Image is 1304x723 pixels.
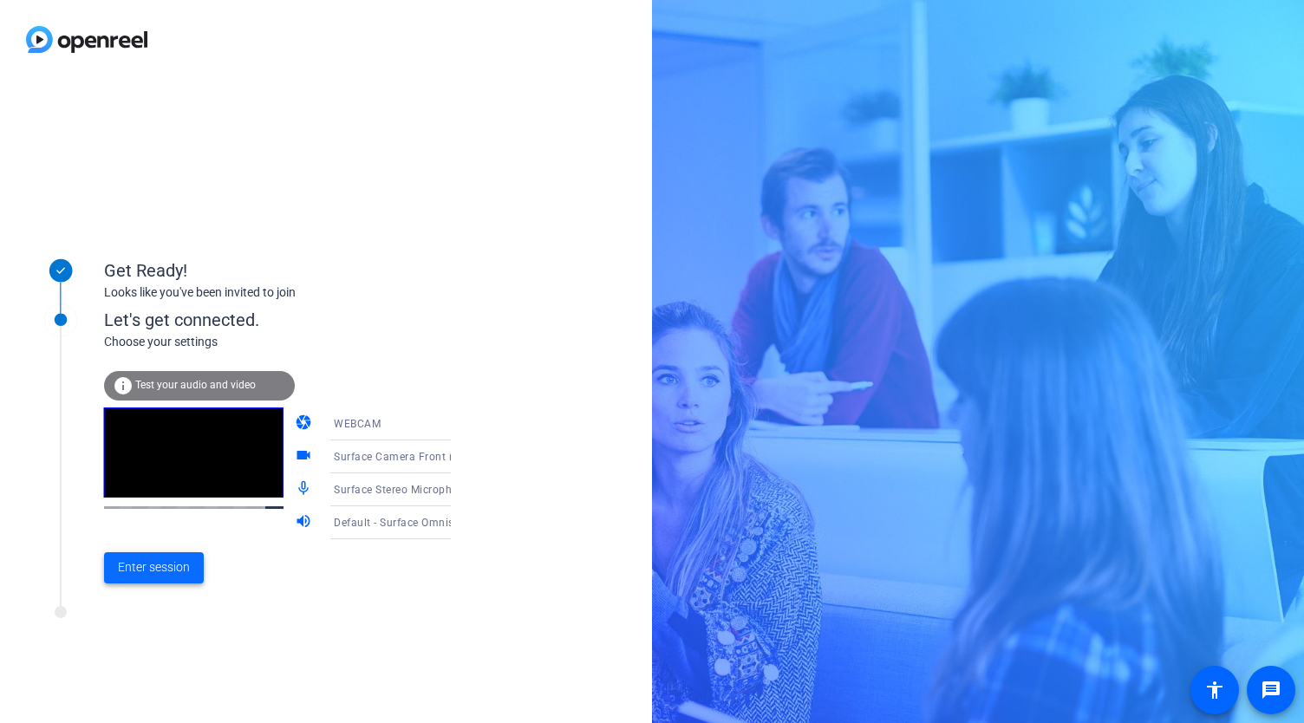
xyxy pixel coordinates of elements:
button: Enter session [104,552,204,583]
mat-icon: camera [295,414,316,434]
span: Surface Stereo Microphones (Surface High Definition Audio) [334,482,638,496]
span: Default - Surface Omnisonic Speakers (Surface High Definition Audio) [334,515,687,529]
span: Enter session [118,558,190,576]
div: Get Ready! [104,257,451,283]
span: Test your audio and video [135,379,256,391]
span: Surface Camera Front (045e:0990) [334,449,511,463]
div: Let's get connected. [104,307,486,333]
span: WEBCAM [334,418,381,430]
div: Looks like you've been invited to join [104,283,451,302]
mat-icon: mic_none [295,479,316,500]
mat-icon: accessibility [1204,680,1225,700]
mat-icon: volume_up [295,512,316,533]
div: Choose your settings [104,333,486,351]
mat-icon: info [113,375,134,396]
mat-icon: message [1261,680,1281,700]
mat-icon: videocam [295,446,316,467]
